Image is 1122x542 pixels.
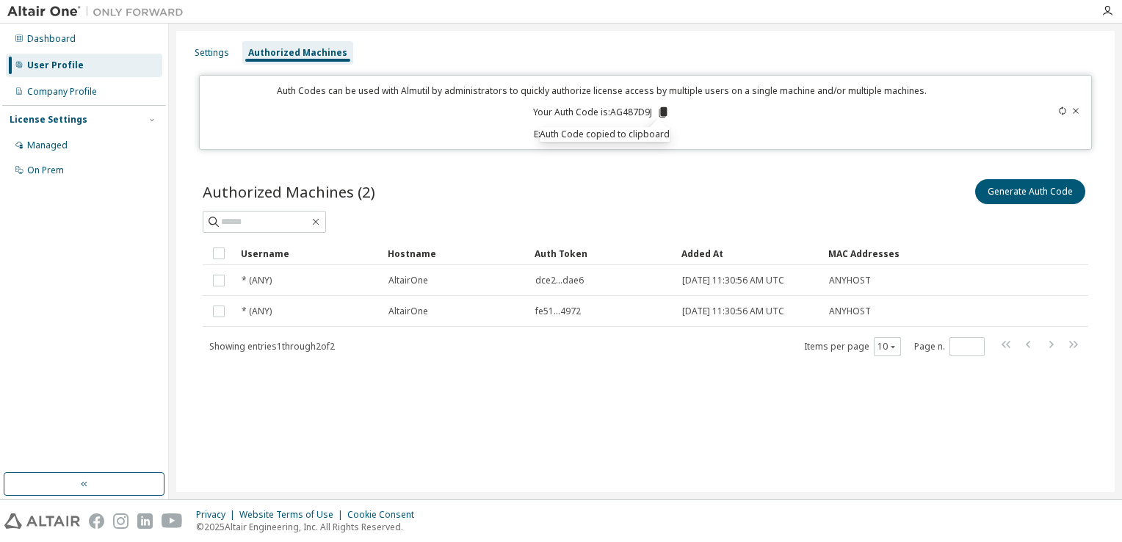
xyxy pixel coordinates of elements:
[203,181,375,202] span: Authorized Machines (2)
[137,513,153,529] img: linkedin.svg
[682,306,784,317] span: [DATE] 11:30:56 AM UTC
[27,140,68,151] div: Managed
[242,275,272,286] span: * (ANY)
[829,306,871,317] span: ANYHOST
[682,275,784,286] span: [DATE] 11:30:56 AM UTC
[209,84,995,97] p: Auth Codes can be used with Almutil by administrators to quickly authorize license access by mult...
[681,242,817,265] div: Added At
[535,306,581,317] span: fe51...4972
[535,242,670,265] div: Auth Token
[540,127,670,142] div: Auth Code copied to clipboard
[388,275,428,286] span: AltairOne
[248,47,347,59] div: Authorized Machines
[7,4,191,19] img: Altair One
[195,47,229,59] div: Settings
[804,337,901,356] span: Items per page
[27,86,97,98] div: Company Profile
[828,242,934,265] div: MAC Addresses
[877,341,897,353] button: 10
[239,509,347,521] div: Website Terms of Use
[27,59,84,71] div: User Profile
[533,106,670,119] p: Your Auth Code is: AG487D9J
[196,521,423,533] p: © 2025 Altair Engineering, Inc. All Rights Reserved.
[829,275,871,286] span: ANYHOST
[241,242,376,265] div: Username
[975,179,1085,204] button: Generate Auth Code
[535,275,584,286] span: dce2...dae6
[914,337,985,356] span: Page n.
[89,513,104,529] img: facebook.svg
[388,242,523,265] div: Hostname
[196,509,239,521] div: Privacy
[10,114,87,126] div: License Settings
[27,33,76,45] div: Dashboard
[27,165,64,176] div: On Prem
[347,509,423,521] div: Cookie Consent
[209,340,335,353] span: Showing entries 1 through 2 of 2
[113,513,129,529] img: instagram.svg
[162,513,183,529] img: youtube.svg
[4,513,80,529] img: altair_logo.svg
[242,306,272,317] span: * (ANY)
[388,306,428,317] span: AltairOne
[209,128,995,140] p: Expires in 13 minutes, 27 seconds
